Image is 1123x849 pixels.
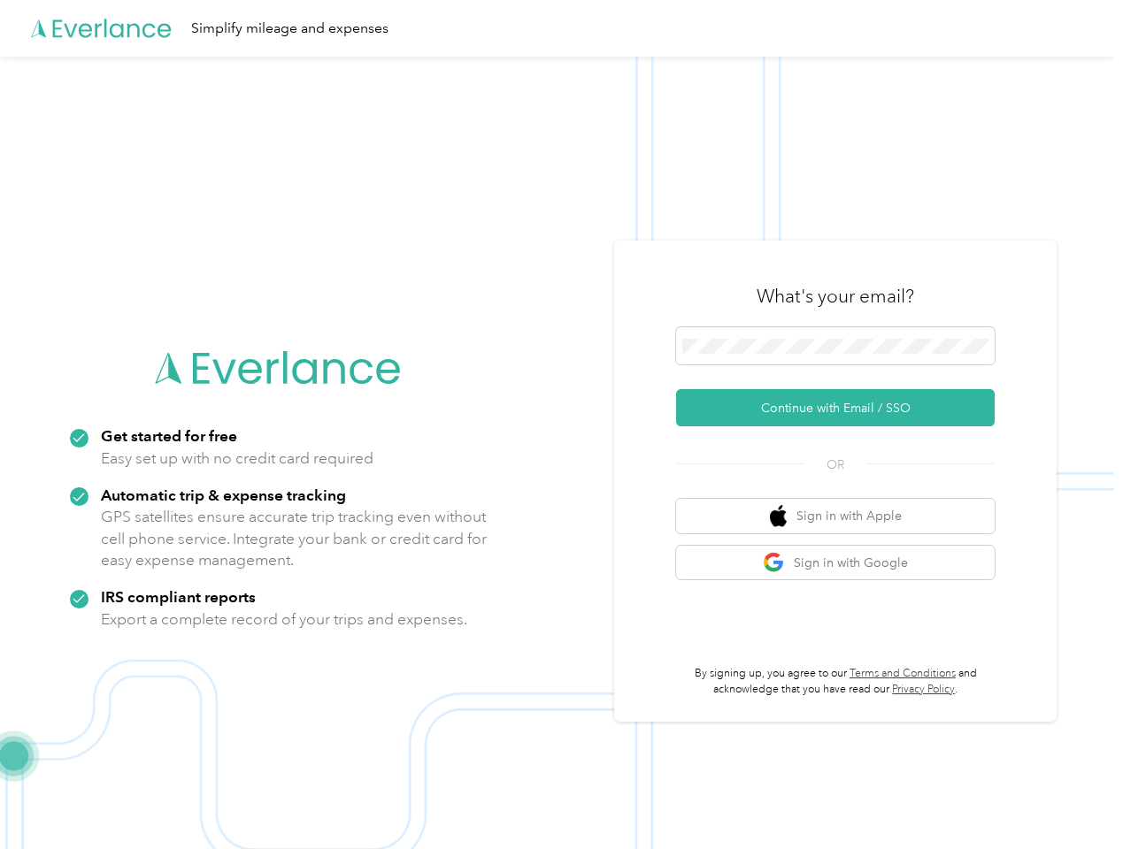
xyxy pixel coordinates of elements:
img: apple logo [770,505,788,527]
h3: What's your email? [757,284,914,309]
strong: IRS compliant reports [101,587,256,606]
a: Privacy Policy [892,683,955,696]
strong: Automatic trip & expense tracking [101,486,346,504]
button: google logoSign in with Google [676,546,995,580]
a: Terms and Conditions [850,667,956,680]
strong: Get started for free [101,426,237,445]
p: By signing up, you agree to our and acknowledge that you have read our . [676,666,995,697]
button: Continue with Email / SSO [676,389,995,426]
p: Export a complete record of your trips and expenses. [101,608,467,631]
div: Simplify mileage and expenses [191,18,388,40]
button: apple logoSign in with Apple [676,499,995,533]
span: OR [804,455,866,474]
p: GPS satellites ensure accurate trip tracking even without cell phone service. Integrate your bank... [101,506,488,571]
img: google logo [763,552,785,574]
p: Easy set up with no credit card required [101,447,373,470]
